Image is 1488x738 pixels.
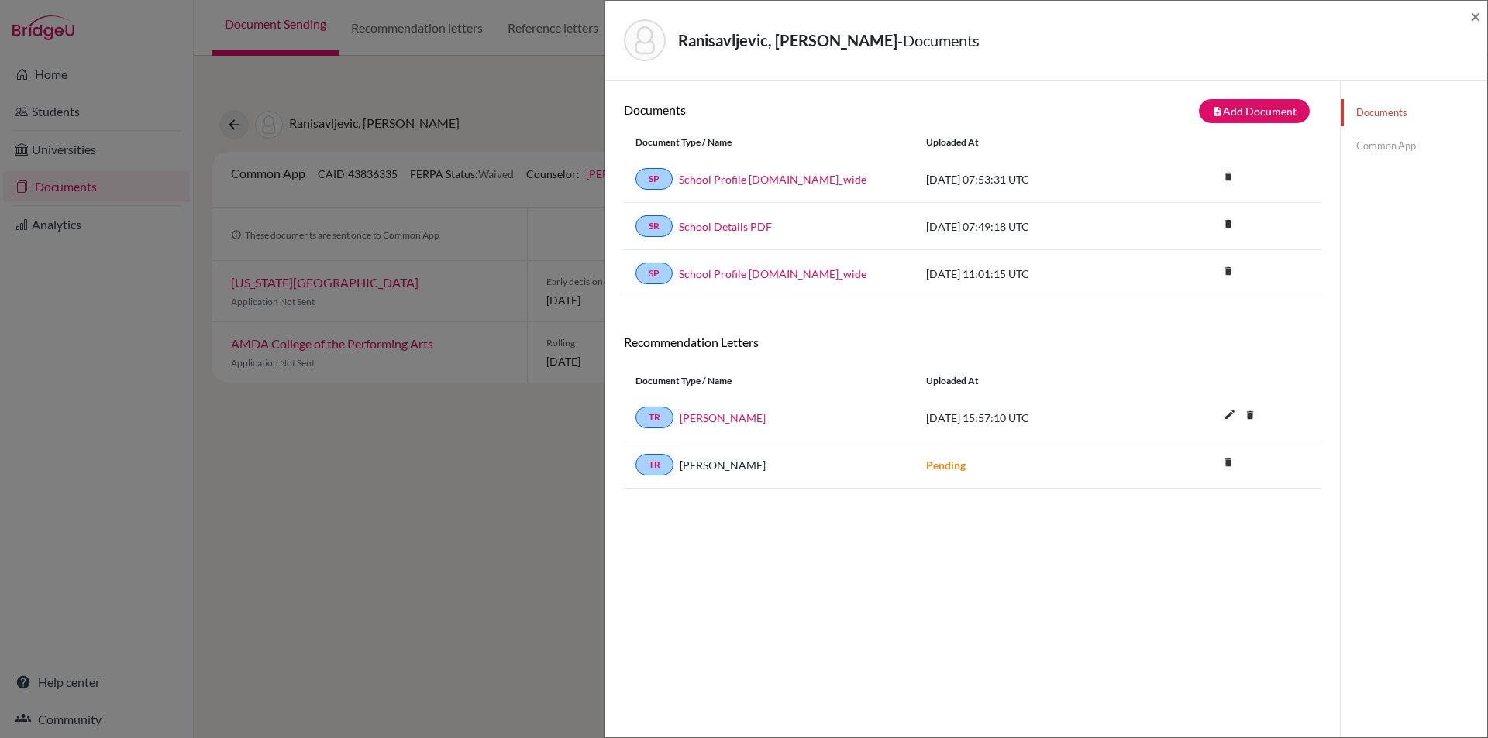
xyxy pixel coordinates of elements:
[680,457,766,473] span: [PERSON_NAME]
[679,266,866,282] a: School Profile [DOMAIN_NAME]_wide
[1217,167,1240,188] a: delete
[914,171,1147,187] div: [DATE] 07:53:31 UTC
[897,31,980,50] span: - Documents
[1217,451,1240,474] i: delete
[635,407,673,428] a: TR
[680,410,766,426] a: [PERSON_NAME]
[1217,215,1240,235] a: delete
[1217,259,1240,283] i: delete
[1470,5,1481,27] span: ×
[624,136,914,149] div: Document Type / Name
[1238,403,1262,427] i: delete
[1238,406,1262,427] a: delete
[679,171,866,187] a: School Profile [DOMAIN_NAME]_wide
[1217,404,1243,427] button: edit
[1341,132,1487,160] a: Common App
[1217,453,1240,474] a: delete
[635,263,673,284] a: SP
[679,218,772,235] a: School Details PDF
[914,374,1147,388] div: Uploaded at
[1199,99,1310,123] button: note_addAdd Document
[914,266,1147,282] div: [DATE] 11:01:15 UTC
[678,31,897,50] strong: Ranisavljevic, [PERSON_NAME]
[1217,212,1240,235] i: delete
[1217,165,1240,188] i: delete
[926,458,966,472] strong: Pending
[635,215,673,237] a: SR
[624,335,1321,349] h6: Recommendation Letters
[1217,262,1240,283] a: delete
[635,454,673,475] a: TR
[914,218,1147,235] div: [DATE] 07:49:18 UTC
[624,102,973,117] h6: Documents
[1212,106,1223,117] i: note_add
[914,136,1147,149] div: Uploaded at
[624,374,914,388] div: Document Type / Name
[1341,99,1487,126] a: Documents
[635,168,673,190] a: SP
[926,411,1029,424] span: [DATE] 15:57:10 UTC
[1470,7,1481,26] button: Close
[1218,402,1242,427] i: edit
